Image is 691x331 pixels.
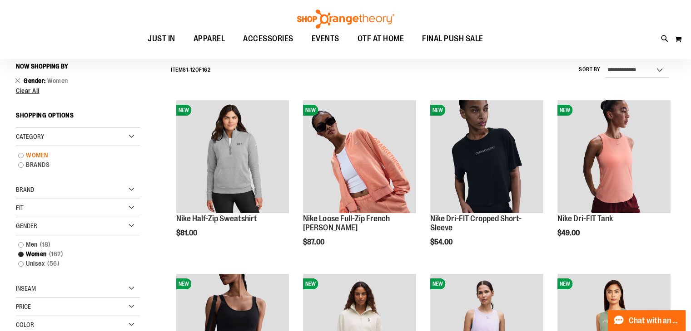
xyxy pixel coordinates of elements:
span: $81.00 [176,229,199,237]
span: Clear All [16,87,40,94]
img: Shop Orangetheory [296,10,396,29]
span: 18 [38,240,53,249]
label: Sort By [579,66,601,73]
div: product [172,96,294,260]
span: Price [16,303,31,310]
a: Women162 [14,249,133,259]
span: $54.00 [430,238,454,246]
span: NEW [176,105,191,116]
span: NEW [303,278,318,289]
span: Color [16,321,34,328]
a: Nike Loose Full-Zip French [PERSON_NAME] [303,214,389,232]
span: NEW [557,105,572,116]
button: Chat with an Expert [608,310,686,331]
a: ACCESSORIES [234,29,303,49]
span: APPAREL [194,29,225,49]
img: Nike Dri-FIT Tank [557,100,671,213]
a: Nike Dri-FIT TankNEWNEWNEW [557,100,671,214]
span: ACCESSORIES [243,29,293,49]
span: EVENTS [312,29,339,49]
h2: Items - of [171,63,210,77]
span: NEW [430,105,445,116]
img: Nike Loose Full-Zip French Terry Hoodie [303,100,416,213]
a: Nike Loose Full-Zip French Terry HoodieNEWNEWNEW [303,100,416,214]
span: NEW [176,278,191,289]
span: Category [16,133,44,140]
a: Clear All [16,88,140,94]
a: Nike Dri-FIT Cropped Short-Sleeve [430,214,522,232]
span: Brand [16,186,34,193]
strong: Shopping Options [16,107,140,128]
span: Fit [16,204,24,211]
span: JUST IN [148,29,175,49]
span: $87.00 [303,238,326,246]
span: NEW [557,278,572,289]
span: 162 [202,67,211,73]
a: APPAREL [184,29,234,49]
span: 1 [186,67,189,73]
a: EVENTS [303,29,348,49]
a: BRANDS [14,160,133,170]
span: OTF AT HOME [358,29,404,49]
div: product [298,96,421,269]
a: Nike Dri-FIT Tank [557,214,613,223]
a: Unisex56 [14,259,133,268]
span: NEW [430,278,445,289]
img: Nike Dri-FIT Cropped Short-Sleeve [430,100,543,213]
a: Nike Half-Zip SweatshirtNEWNEWNEW [176,100,289,214]
a: Nike Dri-FIT Cropped Short-SleeveNEWNEWNEW [430,100,543,214]
a: FINAL PUSH SALE [413,29,492,49]
a: JUST IN [139,29,184,49]
span: FINAL PUSH SALE [422,29,483,49]
span: Chat with an Expert [629,316,680,325]
img: Nike Half-Zip Sweatshirt [176,100,289,213]
div: product [426,96,548,269]
a: WOMEN [14,151,133,160]
span: $49.00 [557,229,581,237]
div: product [553,96,675,260]
a: Men18 [14,240,133,249]
span: Inseam [16,285,36,292]
button: Now Shopping by [16,58,73,74]
span: 162 [47,249,65,259]
span: Gender [16,222,37,229]
a: OTF AT HOME [348,29,413,49]
span: Women [47,77,68,84]
span: NEW [303,105,318,116]
span: 12 [190,67,195,73]
span: Gender [24,77,47,84]
span: 56 [45,259,61,268]
a: Nike Half-Zip Sweatshirt [176,214,257,223]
